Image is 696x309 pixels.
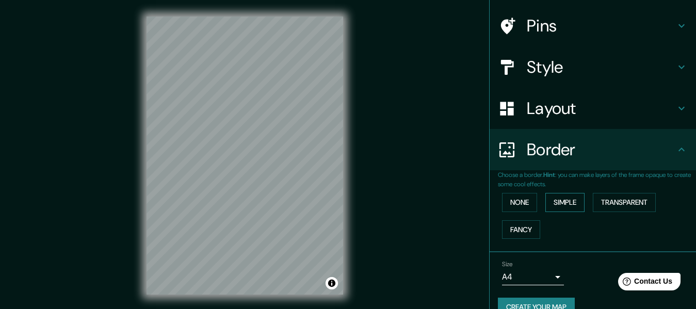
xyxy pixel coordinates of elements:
h4: Border [527,139,675,160]
div: A4 [502,269,564,285]
button: Toggle attribution [326,277,338,289]
canvas: Map [147,17,343,295]
b: Hint [543,171,555,179]
h4: Layout [527,98,675,119]
div: Style [490,46,696,88]
button: Simple [545,193,585,212]
div: Layout [490,88,696,129]
h4: Pins [527,15,675,36]
div: Border [490,129,696,170]
iframe: Help widget launcher [604,269,685,298]
p: Choose a border. : you can make layers of the frame opaque to create some cool effects. [498,170,696,189]
div: Pins [490,5,696,46]
label: Size [502,260,513,269]
button: Transparent [593,193,656,212]
button: Fancy [502,220,540,239]
button: None [502,193,537,212]
h4: Style [527,57,675,77]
